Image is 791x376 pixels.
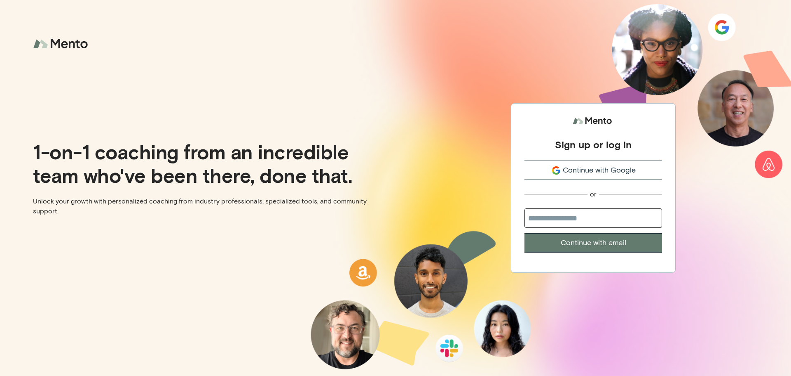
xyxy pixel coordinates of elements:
[524,233,662,253] button: Continue with email
[563,165,636,176] span: Continue with Google
[524,161,662,180] button: Continue with Google
[33,33,91,55] img: logo
[33,140,389,186] p: 1-on-1 coaching from an incredible team who've been there, done that.
[590,190,597,199] div: or
[555,138,632,151] div: Sign up or log in
[33,196,389,216] p: Unlock your growth with personalized coaching from industry professionals, specialized tools, and...
[573,114,614,129] img: logo.svg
